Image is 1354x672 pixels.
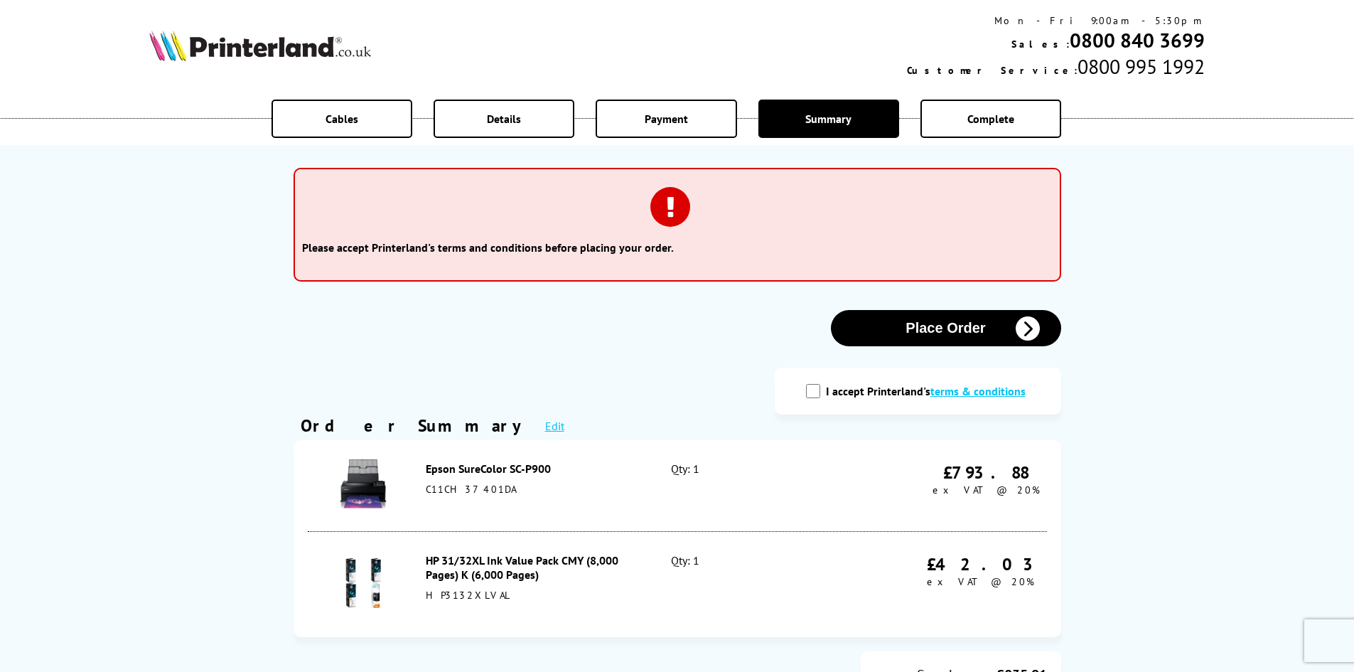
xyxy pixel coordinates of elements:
[826,384,1033,398] label: I accept Printerland's
[326,112,358,126] span: Cables
[831,310,1061,346] button: Place Order
[302,240,1053,255] li: Please accept Printerland's terms and conditions before placing your order.
[426,483,640,496] div: C11CH37401DA
[907,64,1078,77] span: Customer Service:
[338,558,388,608] img: HP 31/32XL Ink Value Pack CMY (8,000 Pages) K (6,000 Pages)
[426,462,640,476] div: Epson SureColor SC-P900
[645,112,688,126] span: Payment
[927,553,1040,575] div: £42.03
[1070,27,1205,53] a: 0800 840 3699
[301,415,531,437] div: Order Summary
[426,589,640,602] div: HP3132XLVAL
[1078,53,1205,80] span: 0800 995 1992
[930,384,1026,398] a: modal_tc
[967,112,1014,126] span: Complete
[927,575,1034,588] span: ex VAT @ 20%
[545,419,564,433] a: Edit
[933,484,1040,496] span: ex VAT @ 20%
[487,112,521,126] span: Details
[907,14,1205,27] div: Mon - Fri 9:00am - 5:30pm
[149,30,371,61] img: Printerland Logo
[1011,38,1070,50] span: Sales:
[671,553,818,616] div: Qty: 1
[933,462,1040,484] div: £793.88
[426,553,640,582] div: HP 31/32XL Ink Value Pack CMY (8,000 Pages) K (6,000 Pages)
[338,459,388,509] img: Epson SureColor SC-P900
[671,462,818,510] div: Qty: 1
[805,112,851,126] span: Summary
